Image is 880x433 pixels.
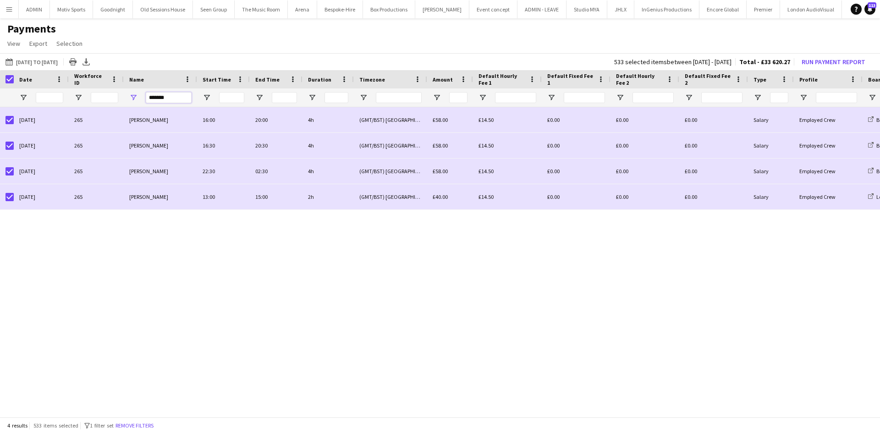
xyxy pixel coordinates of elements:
div: £0.00 [610,107,679,132]
div: (GMT/BST) [GEOGRAPHIC_DATA] [354,184,427,209]
span: Name [129,76,144,83]
input: Default Hourly Fee 2 Filter Input [632,92,674,103]
button: Open Filter Menu [868,93,876,102]
span: Profile [799,76,818,83]
div: (GMT/BST) [GEOGRAPHIC_DATA] [354,107,427,132]
div: £0.00 [610,184,679,209]
button: Goodnight [93,0,133,18]
div: [DATE] [14,159,69,184]
button: Arena [288,0,317,18]
div: 533 selected items between [DATE] - [DATE] [614,59,731,65]
span: 1 filter set [90,422,114,429]
button: Open Filter Menu [74,93,82,102]
div: £0.00 [679,184,748,209]
div: £0.00 [542,133,610,158]
input: Default Fixed Fee 2 Filter Input [701,92,742,103]
button: London AudioVisual [780,0,842,18]
button: Open Filter Menu [547,93,555,102]
div: 15:00 [250,184,302,209]
div: Employed Crew [794,107,863,132]
div: 2h [302,184,354,209]
input: Start Time Filter Input [219,92,244,103]
span: Amount [433,76,453,83]
button: The Music Room [235,0,288,18]
div: (GMT/BST) [GEOGRAPHIC_DATA] [354,133,427,158]
span: Workforce ID [74,72,107,86]
a: View [4,38,24,49]
div: 22:30 [197,159,250,184]
div: 265 [69,133,124,158]
div: £0.00 [542,159,610,184]
span: 533 items selected [33,422,78,429]
div: 265 [69,184,124,209]
span: Total - £33 620.27 [739,58,790,66]
span: £58.00 [433,168,448,175]
span: £58.00 [433,142,448,149]
span: Start Time [203,76,231,83]
button: [PERSON_NAME] [415,0,469,18]
input: Amount Filter Input [449,92,467,103]
button: Open Filter Menu [433,93,441,102]
div: Salary [748,107,794,132]
span: End Time [255,76,280,83]
span: 113 [868,2,876,8]
button: Open Filter Menu [129,93,137,102]
div: £14.50 [473,133,542,158]
div: 4h [302,107,354,132]
button: Seen Group [193,0,235,18]
div: £0.00 [610,133,679,158]
div: £0.00 [542,184,610,209]
button: Premier [747,0,780,18]
span: Default Hourly Fee 1 [478,72,525,86]
a: 113 [864,4,875,15]
div: 16:30 [197,133,250,158]
span: [PERSON_NAME] [129,168,168,175]
div: 265 [69,107,124,132]
button: Encore Global [699,0,747,18]
button: Open Filter Menu [478,93,487,102]
button: Open Filter Menu [685,93,693,102]
span: Timezone [359,76,385,83]
button: ADMIN - LEAVE [517,0,566,18]
a: Export [26,38,51,49]
span: Export [29,39,47,48]
input: Profile Filter Input [816,92,857,103]
app-action-btn: Export XLSX [81,56,92,67]
div: (GMT/BST) [GEOGRAPHIC_DATA] [354,159,427,184]
button: Run Payment Report [798,56,869,68]
button: Open Filter Menu [799,93,808,102]
input: Workforce ID Filter Input [91,92,118,103]
span: View [7,39,20,48]
div: £0.00 [679,159,748,184]
button: Open Filter Menu [255,93,264,102]
span: Type [753,76,766,83]
app-action-btn: Print [67,56,78,67]
span: £58.00 [433,116,448,123]
span: Duration [308,76,331,83]
div: 13:00 [197,184,250,209]
input: Timezone Filter Input [376,92,422,103]
span: Selection [56,39,82,48]
div: Employed Crew [794,159,863,184]
div: Salary [748,133,794,158]
span: £40.00 [433,193,448,200]
button: Motiv Sports [50,0,93,18]
button: Old Sessions House [133,0,193,18]
span: [PERSON_NAME] [129,193,168,200]
div: 4h [302,133,354,158]
a: Selection [53,38,86,49]
input: Date Filter Input [36,92,63,103]
button: Open Filter Menu [753,93,762,102]
input: Default Fixed Fee 1 Filter Input [564,92,605,103]
div: £0.00 [679,107,748,132]
div: £0.00 [610,159,679,184]
input: Name Filter Input [146,92,192,103]
button: Bespoke-Hire [317,0,363,18]
button: Box Productions [363,0,415,18]
div: Employed Crew [794,184,863,209]
span: Date [19,76,32,83]
button: Open Filter Menu [359,93,368,102]
div: £14.50 [473,159,542,184]
div: £14.50 [473,184,542,209]
span: Default Hourly Fee 2 [616,72,663,86]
